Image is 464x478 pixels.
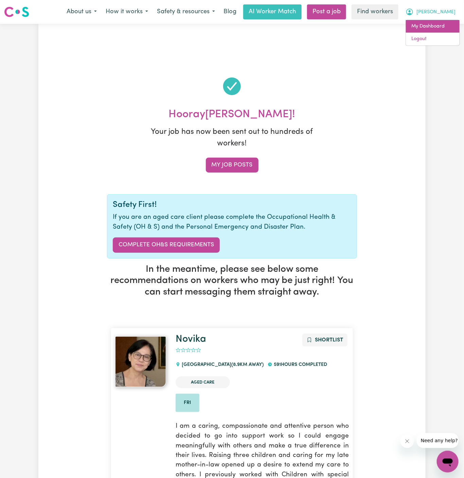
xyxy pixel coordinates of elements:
button: About us [62,5,101,19]
h4: Safety First! [113,200,351,210]
a: Blog [219,4,240,19]
img: View Novika's profile [115,336,166,387]
div: 591 hours completed [268,356,331,374]
span: ( 8.9 km away) [231,362,264,367]
div: My Account [406,20,460,46]
a: Logout [406,33,460,46]
button: My Account [401,5,460,19]
div: add rating by typing an integer from 0 to 5 or pressing arrow keys [176,347,201,354]
button: Add to shortlist [302,334,347,347]
div: [GEOGRAPHIC_DATA] [176,356,268,374]
img: Careseekers logo [4,6,29,18]
a: My job posts [206,158,258,173]
li: Aged Care [176,376,230,388]
a: Complete OH&S Requirements [113,237,220,252]
a: Novika [115,336,167,387]
button: Safety & resources [153,5,219,19]
span: Shortlist [315,337,343,343]
h3: In the meantime, please see below some recommendations on workers who may be just right! You can ... [107,264,357,298]
button: How it works [101,5,153,19]
p: If you are an aged care client please complete the Occupational Health & Safety (OH & S) and the ... [113,213,351,232]
a: Post a job [307,4,346,19]
iframe: Message from company [417,433,459,448]
iframe: Close message [400,435,414,448]
h2: Hooray [PERSON_NAME] ! [107,108,357,121]
a: Novika [176,334,206,344]
a: Careseekers logo [4,4,29,20]
span: [PERSON_NAME] [416,8,456,16]
iframe: Button to launch messaging window [437,451,459,473]
p: Your job has now been sent out to hundreds of workers! [147,126,317,149]
a: Find workers [352,4,398,19]
li: Available on Fri [176,394,199,412]
a: My Dashboard [406,20,460,33]
a: AI Worker Match [243,4,302,19]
